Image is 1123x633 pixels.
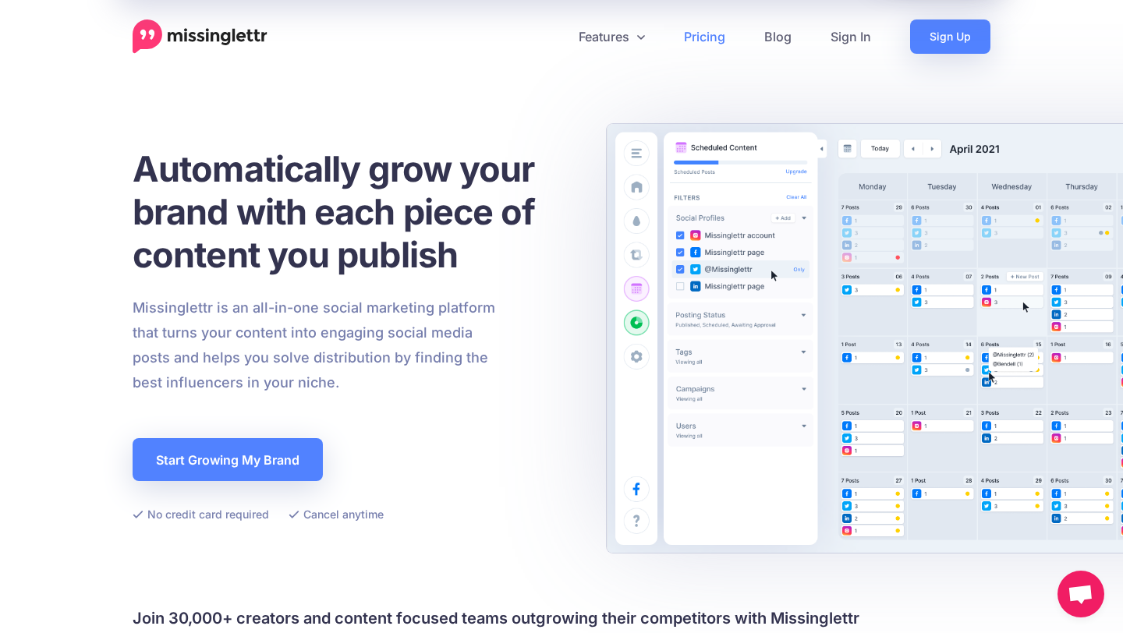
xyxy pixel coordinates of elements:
li: Cancel anytime [289,504,384,524]
a: Sign Up [910,19,990,54]
a: Pricing [664,19,745,54]
a: Blog [745,19,811,54]
h1: Automatically grow your brand with each piece of content you publish [133,147,573,276]
a: Features [559,19,664,54]
a: Sign In [811,19,891,54]
h4: Join 30,000+ creators and content focused teams outgrowing their competitors with Missinglettr [133,606,990,631]
p: Missinglettr is an all-in-one social marketing platform that turns your content into engaging soc... [133,295,496,395]
a: Home [133,19,267,54]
